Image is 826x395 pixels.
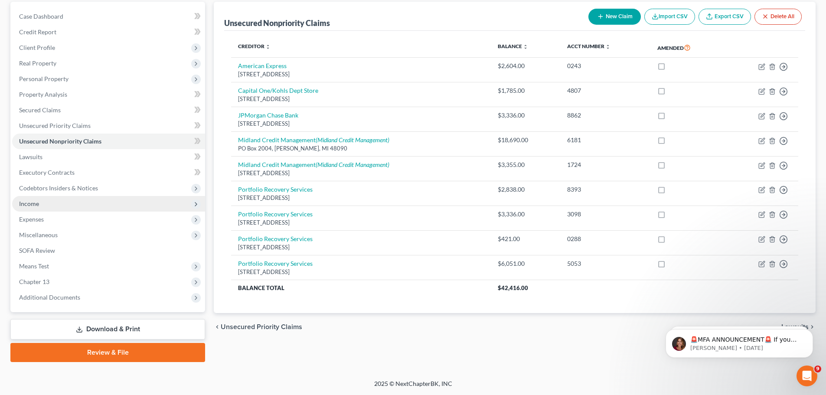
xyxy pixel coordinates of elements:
div: [STREET_ADDRESS] [238,169,484,177]
i: unfold_more [265,44,271,49]
div: PO Box 2004, [PERSON_NAME], MI 48090 [238,144,484,153]
div: 6181 [567,136,643,144]
a: Secured Claims [12,102,205,118]
div: [STREET_ADDRESS] [238,194,484,202]
i: unfold_more [605,44,611,49]
span: SOFA Review [19,247,55,254]
a: Balance unfold_more [498,43,528,49]
a: Portfolio Recovery Services [238,210,313,218]
div: 1724 [567,160,643,169]
div: $2,604.00 [498,62,553,70]
div: [STREET_ADDRESS] [238,243,484,251]
th: Amended [650,38,725,58]
span: Credit Report [19,28,56,36]
a: Creditor unfold_more [238,43,271,49]
a: Property Analysis [12,87,205,102]
a: Midland Credit Management(Midland Credit Management) [238,136,389,144]
button: chevron_left Unsecured Priority Claims [214,323,302,330]
a: Midland Credit Management(Midland Credit Management) [238,161,389,168]
span: $42,416.00 [498,284,528,291]
a: Portfolio Recovery Services [238,260,313,267]
span: Chapter 13 [19,278,49,285]
div: $1,785.00 [498,86,553,95]
i: (Midland Credit Management) [316,161,389,168]
a: Unsecured Priority Claims [12,118,205,134]
button: Import CSV [644,9,695,25]
a: Lawsuits [12,149,205,165]
button: New Claim [588,9,641,25]
a: Portfolio Recovery Services [238,186,313,193]
span: Property Analysis [19,91,67,98]
span: Additional Documents [19,294,80,301]
i: (Midland Credit Management) [316,136,389,144]
span: Codebtors Insiders & Notices [19,184,98,192]
i: chevron_left [214,323,221,330]
div: Unsecured Nonpriority Claims [224,18,330,28]
div: $6,051.00 [498,259,553,268]
a: Executory Contracts [12,165,205,180]
div: 5053 [567,259,643,268]
iframe: Intercom notifications message [653,311,826,372]
a: Portfolio Recovery Services [238,235,313,242]
div: [STREET_ADDRESS] [238,268,484,276]
span: Case Dashboard [19,13,63,20]
a: Credit Report [12,24,205,40]
div: 0288 [567,235,643,243]
a: JPMorgan Chase Bank [238,111,298,119]
div: 2025 © NextChapterBK, INC [166,379,660,395]
span: Secured Claims [19,106,61,114]
div: $2,838.00 [498,185,553,194]
span: Personal Property [19,75,69,82]
span: Unsecured Priority Claims [221,323,302,330]
span: Real Property [19,59,56,67]
span: Unsecured Priority Claims [19,122,91,129]
iframe: Intercom live chat [797,366,817,386]
div: 8393 [567,185,643,194]
a: Review & File [10,343,205,362]
span: Expenses [19,215,44,223]
span: Means Test [19,262,49,270]
span: Unsecured Nonpriority Claims [19,137,101,145]
i: unfold_more [523,44,528,49]
div: $3,336.00 [498,111,553,120]
div: 0243 [567,62,643,70]
div: 4807 [567,86,643,95]
div: 8862 [567,111,643,120]
div: $3,355.00 [498,160,553,169]
div: [STREET_ADDRESS] [238,95,484,103]
span: 9 [814,366,821,372]
span: Client Profile [19,44,55,51]
a: Unsecured Nonpriority Claims [12,134,205,149]
a: American Express [238,62,287,69]
div: $18,690.00 [498,136,553,144]
div: [STREET_ADDRESS] [238,120,484,128]
a: SOFA Review [12,243,205,258]
a: Capital One/Kohls Dept Store [238,87,318,94]
span: Executory Contracts [19,169,75,176]
div: 3098 [567,210,643,219]
a: Acct Number unfold_more [567,43,611,49]
button: Delete All [754,9,802,25]
div: [STREET_ADDRESS] [238,219,484,227]
span: Income [19,200,39,207]
th: Balance Total [231,280,491,296]
div: $3,336.00 [498,210,553,219]
a: Case Dashboard [12,9,205,24]
a: Export CSV [699,9,751,25]
span: Miscellaneous [19,231,58,238]
div: $421.00 [498,235,553,243]
span: Lawsuits [19,153,42,160]
a: Download & Print [10,319,205,340]
div: [STREET_ADDRESS] [238,70,484,78]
